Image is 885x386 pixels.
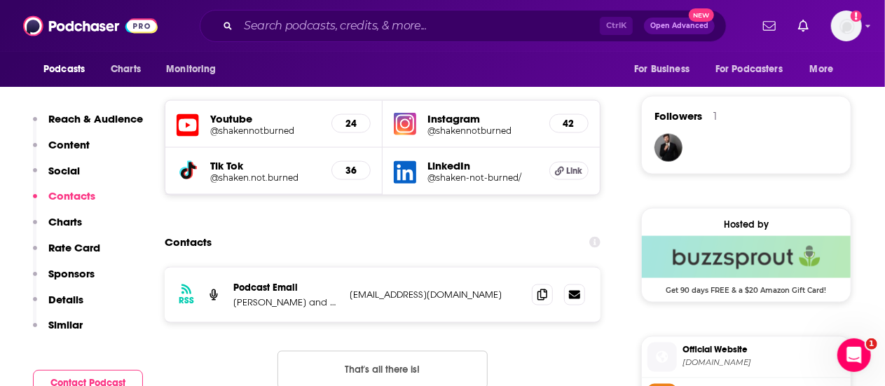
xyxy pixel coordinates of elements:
p: [EMAIL_ADDRESS][DOMAIN_NAME] [350,289,521,301]
div: 1 [713,110,717,123]
p: Details [48,293,83,306]
img: User Profile [831,11,862,41]
h5: Instagram [427,112,538,125]
button: Reach & Audience [33,112,143,138]
a: Show notifications dropdown [793,14,814,38]
h2: Contacts [165,229,212,256]
iframe: Intercom live chat [837,338,871,372]
span: Podcasts [43,60,85,79]
h5: LinkedIn [427,159,538,172]
button: Social [33,164,80,190]
a: Buzzsprout Deal: Get 90 days FREE & a $20 Amazon Gift Card! [642,236,851,294]
button: Content [33,138,90,164]
p: Sponsors [48,267,95,280]
a: @shakennotburned [210,125,320,136]
span: Get 90 days FREE & a $20 Amazon Gift Card! [642,278,851,295]
h5: 42 [561,118,577,130]
h5: 36 [343,165,359,177]
button: Charts [33,215,82,241]
button: open menu [34,56,103,83]
div: Search podcasts, credits, & more... [200,10,727,42]
a: Show notifications dropdown [757,14,781,38]
span: Followers [654,109,702,123]
svg: Add a profile image [851,11,862,22]
a: @shaken.not.burned [210,172,320,183]
p: [PERSON_NAME] and [PERSON_NAME] [233,296,338,308]
div: Hosted by [642,219,851,230]
a: Official Website[DOMAIN_NAME] [647,343,845,372]
span: For Business [634,60,690,79]
button: Sponsors [33,267,95,293]
button: Open AdvancedNew [644,18,715,34]
p: Content [48,138,90,151]
h5: Tik Tok [210,159,320,172]
span: Logged in as dbartlett [831,11,862,41]
input: Search podcasts, credits, & more... [238,15,600,37]
a: @shaken-not-burned/ [427,172,538,183]
a: Charts [102,56,149,83]
p: Rate Card [48,241,100,254]
h3: RSS [179,295,194,306]
button: Contacts [33,189,95,215]
span: For Podcasters [715,60,783,79]
img: Podchaser - Follow, Share and Rate Podcasts [23,13,158,39]
p: Podcast Email [233,282,338,294]
span: New [689,8,714,22]
a: Link [549,162,589,180]
p: Social [48,164,80,177]
p: Similar [48,318,83,331]
button: open menu [706,56,803,83]
button: open menu [624,56,707,83]
p: Reach & Audience [48,112,143,125]
button: Rate Card [33,241,100,267]
img: JohirMia [654,134,682,162]
button: Similar [33,318,83,344]
h5: Youtube [210,112,320,125]
span: Official Website [682,344,845,357]
img: iconImage [394,113,416,135]
p: Contacts [48,189,95,202]
p: Charts [48,215,82,228]
span: shakennotburned.beehiiv.com [682,358,845,368]
span: Charts [111,60,141,79]
span: Open Advanced [650,22,708,29]
button: Show profile menu [831,11,862,41]
button: open menu [800,56,851,83]
h5: 24 [343,118,359,130]
span: Monitoring [166,60,216,79]
button: Details [33,293,83,319]
span: Ctrl K [600,17,633,35]
img: Buzzsprout Deal: Get 90 days FREE & a $20 Amazon Gift Card! [642,236,851,278]
span: 1 [866,338,877,350]
a: @shakennotburned [427,125,538,136]
span: More [810,60,834,79]
button: open menu [156,56,234,83]
span: Link [566,165,582,177]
